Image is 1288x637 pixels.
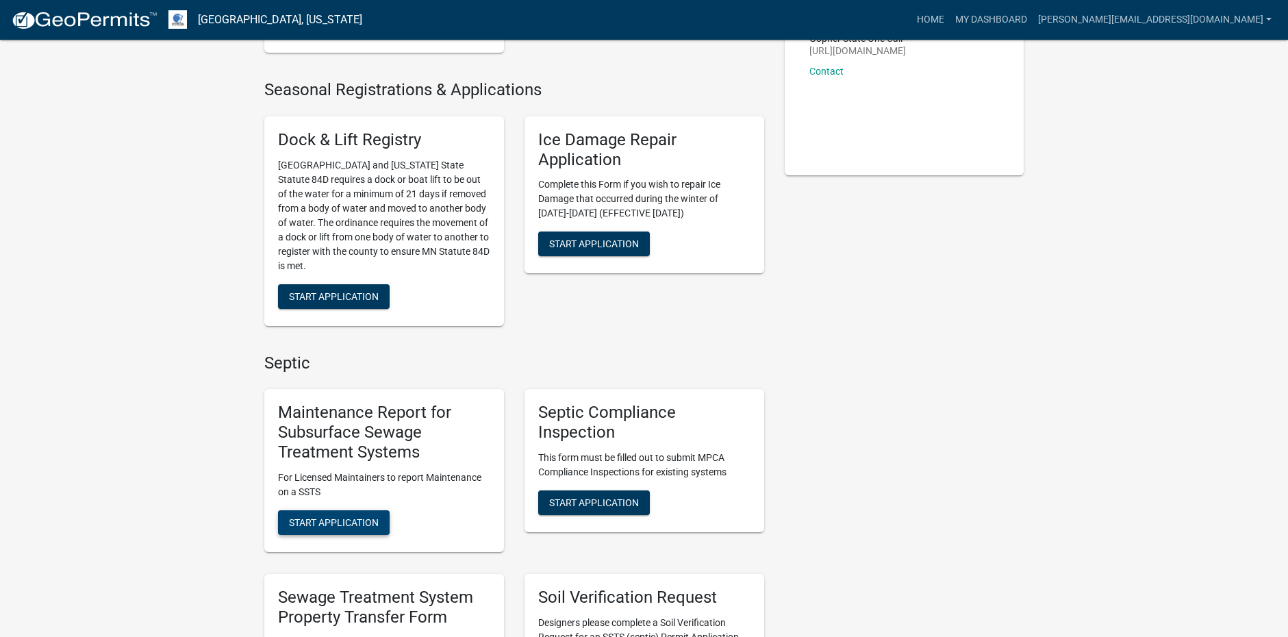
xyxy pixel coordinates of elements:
span: Start Application [289,516,379,527]
p: This form must be filled out to submit MPCA Compliance Inspections for existing systems [538,451,750,479]
h5: Sewage Treatment System Property Transfer Form [278,588,490,627]
span: Start Application [549,238,639,249]
button: Start Application [538,232,650,256]
h4: Seasonal Registrations & Applications [264,80,764,100]
p: [GEOGRAPHIC_DATA] and [US_STATE] State Statute 84D requires a dock or boat lift to be out of the ... [278,158,490,273]
a: Home [911,7,950,33]
button: Start Application [278,284,390,309]
button: Start Application [538,490,650,515]
button: Start Application [278,510,390,535]
p: For Licensed Maintainers to report Maintenance on a SSTS [278,471,490,499]
a: [PERSON_NAME][EMAIL_ADDRESS][DOMAIN_NAME] [1033,7,1277,33]
p: Complete this Form if you wish to repair Ice Damage that occurred during the winter of [DATE]-[DA... [538,177,750,221]
img: Otter Tail County, Minnesota [168,10,187,29]
span: Start Application [289,290,379,301]
h5: Septic Compliance Inspection [538,403,750,442]
h5: Soil Verification Request [538,588,750,608]
a: [GEOGRAPHIC_DATA], [US_STATE] [198,8,362,32]
h5: Ice Damage Repair Application [538,130,750,170]
span: Start Application [549,497,639,508]
a: Contact [809,66,844,77]
p: [URL][DOMAIN_NAME] [809,46,906,55]
h5: Maintenance Report for Subsurface Sewage Treatment Systems [278,403,490,462]
p: Gopher State One Call [809,34,906,43]
h4: Septic [264,353,764,373]
h5: Dock & Lift Registry [278,130,490,150]
a: My Dashboard [950,7,1033,33]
